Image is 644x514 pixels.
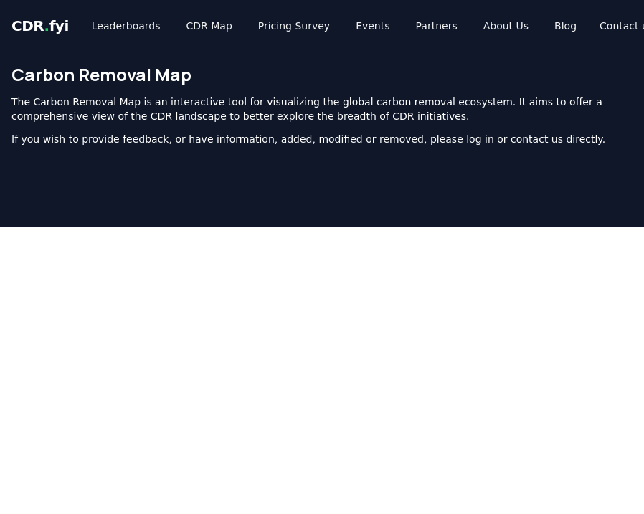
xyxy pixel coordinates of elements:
a: Events [344,13,401,39]
a: CDR.fyi [11,16,69,36]
span: CDR fyi [11,17,69,34]
a: Pricing Survey [247,13,341,39]
nav: Main [80,13,588,39]
p: If you wish to provide feedback, or have information, added, modified or removed, please log in o... [11,132,633,146]
span: . [44,17,49,34]
p: The Carbon Removal Map is an interactive tool for visualizing the global carbon removal ecosystem... [11,95,633,123]
a: Partners [404,13,469,39]
a: About Us [472,13,540,39]
a: Leaderboards [80,13,172,39]
a: CDR Map [175,13,244,39]
a: Blog [543,13,588,39]
h1: Carbon Removal Map [11,63,633,86]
